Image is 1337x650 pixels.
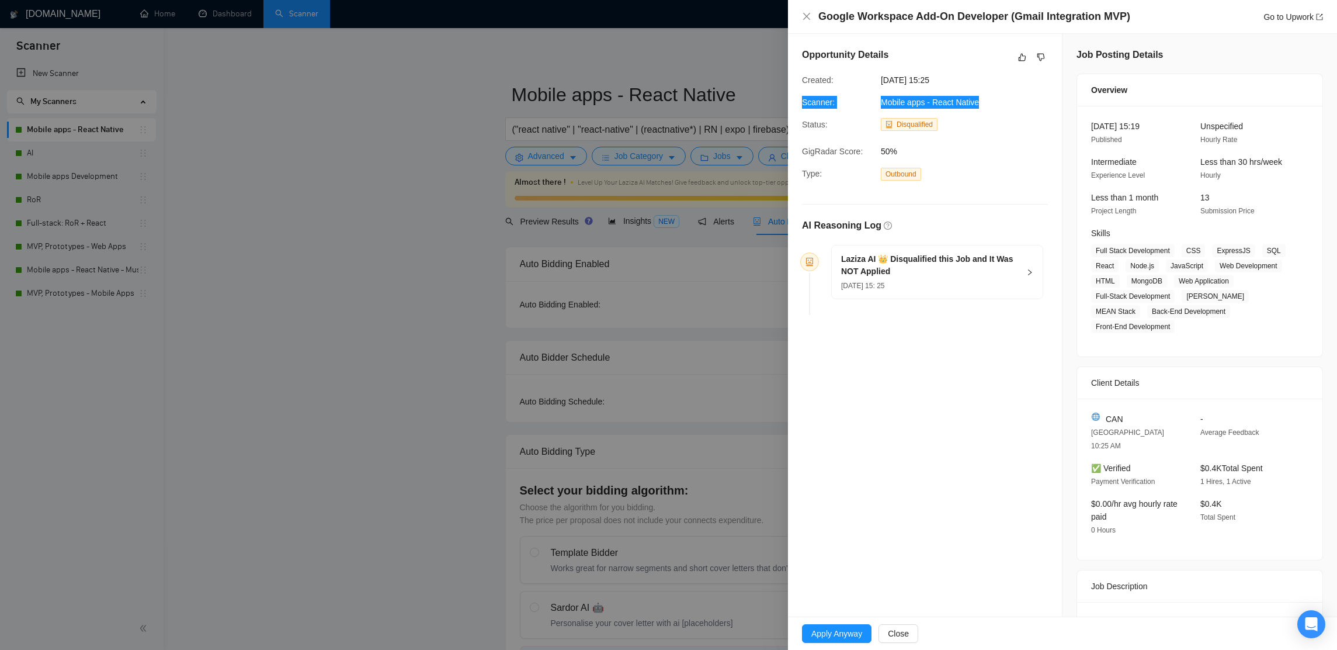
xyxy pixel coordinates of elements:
[802,75,834,85] span: Created:
[1316,13,1323,20] span: export
[1262,244,1286,257] span: SQL
[1106,413,1123,426] span: CAN
[881,145,1056,158] span: 50%
[811,627,862,640] span: Apply Anyway
[1166,260,1208,272] span: JavaScript
[1091,464,1131,473] span: ✅ Verified
[1200,478,1251,486] span: 1 Hires, 1 Active
[802,12,811,21] span: close
[1076,48,1163,62] h5: Job Posting Details
[1091,84,1127,96] span: Overview
[1091,260,1119,272] span: React
[878,624,918,643] button: Close
[802,48,888,62] h5: Opportunity Details
[1127,275,1167,288] span: MongoDB
[1200,157,1282,167] span: Less than 30 hrs/week
[1018,53,1026,62] span: like
[1147,305,1230,318] span: Back-End Development
[1091,122,1140,131] span: [DATE] 15:19
[897,120,933,129] span: Disqualified
[802,219,881,233] h5: AI Reasoning Log
[841,282,884,290] span: [DATE] 15: 25
[1091,478,1155,486] span: Payment Verification
[1297,610,1325,638] div: Open Intercom Messenger
[802,120,828,129] span: Status:
[1091,367,1308,399] div: Client Details
[1091,305,1140,318] span: MEAN Stack
[1126,260,1159,272] span: Node.js
[1215,260,1282,272] span: Web Development
[888,627,909,640] span: Close
[1200,414,1203,424] span: -
[1200,464,1263,473] span: $0.4K Total Spent
[1200,513,1235,521] span: Total Spent
[1091,320,1175,333] span: Front-End Development
[1200,207,1255,215] span: Submission Price
[1015,50,1029,64] button: like
[884,222,892,230] span: question-circle
[881,98,979,107] span: Mobile apps - React Native
[1091,171,1145,179] span: Experience Level
[1200,171,1221,179] span: Hourly
[802,624,871,643] button: Apply Anyway
[1091,157,1137,167] span: Intermediate
[1212,244,1255,257] span: ExpressJS
[885,121,893,128] span: robot
[1091,526,1116,534] span: 0 Hours
[1182,244,1206,257] span: CSS
[1091,229,1110,238] span: Skills
[802,98,835,107] span: Scanner:
[1092,413,1100,421] img: 🌐
[1174,275,1234,288] span: Web Application
[1091,275,1120,288] span: HTML
[1200,122,1243,131] span: Unspecified
[1200,193,1210,202] span: 13
[841,253,1019,278] h5: Laziza AI 👑 Disqualified this Job and It Was NOT Applied
[805,258,814,266] span: robot
[1091,136,1122,144] span: Published
[818,9,1130,24] h4: Google Workspace Add-On Developer (Gmail Integration MVP)
[1200,428,1259,437] span: Average Feedback
[1034,50,1048,64] button: dislike
[1091,428,1164,450] span: [GEOGRAPHIC_DATA] 10:25 AM
[1091,571,1308,602] div: Job Description
[1200,499,1222,509] span: $0.4K
[1263,12,1323,22] a: Go to Upworkexport
[802,169,822,178] span: Type:
[881,74,1056,87] span: [DATE] 15:25
[881,168,921,181] span: Outbound
[1182,290,1249,303] span: [PERSON_NAME]
[1091,207,1136,215] span: Project Length
[1200,136,1237,144] span: Hourly Rate
[1091,290,1175,303] span: Full-Stack Development
[1091,499,1178,521] span: $0.00/hr avg hourly rate paid
[1026,269,1033,276] span: right
[1037,53,1045,62] span: dislike
[802,147,863,156] span: GigRadar Score:
[1091,244,1175,257] span: Full Stack Development
[1091,193,1158,202] span: Less than 1 month
[802,12,811,22] button: Close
